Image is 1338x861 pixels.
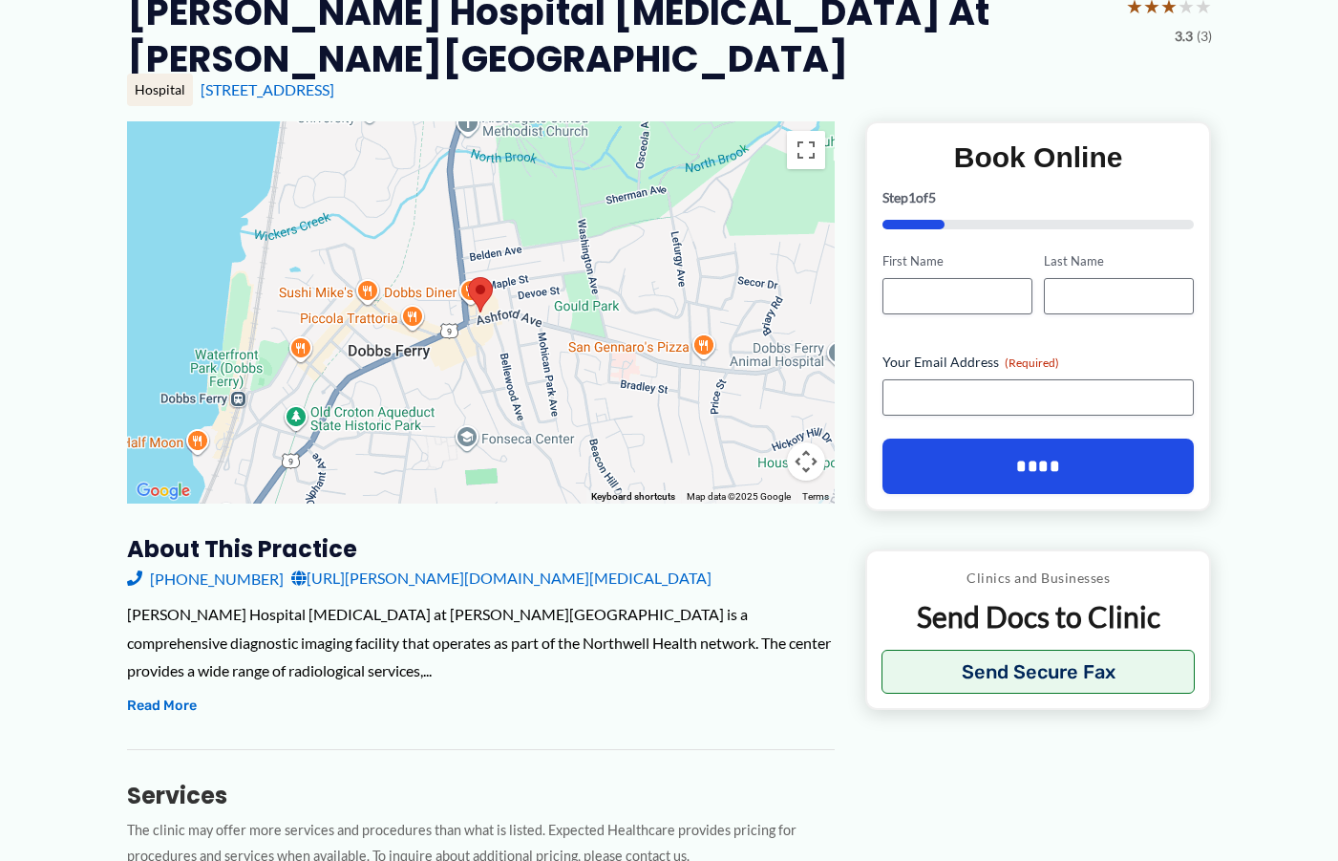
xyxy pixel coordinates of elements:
a: [STREET_ADDRESS] [201,80,334,98]
div: [PERSON_NAME] Hospital [MEDICAL_DATA] at [PERSON_NAME][GEOGRAPHIC_DATA] is a comprehensive diagno... [127,600,835,685]
div: Hospital [127,74,193,106]
span: (Required) [1005,355,1059,370]
button: Toggle fullscreen view [787,131,825,169]
a: Open this area in Google Maps (opens a new window) [132,479,195,504]
label: Your Email Address [882,353,1195,372]
button: Keyboard shortcuts [591,490,675,504]
span: Map data ©2025 Google [687,491,791,502]
h2: Book Online [882,139,1195,176]
a: Terms [802,491,829,502]
button: Send Secure Fax [881,650,1196,694]
img: Google [132,479,195,504]
label: Last Name [1044,252,1194,270]
p: Send Docs to Clinic [881,598,1196,635]
a: [PHONE_NUMBER] [127,564,284,592]
span: 1 [908,189,916,205]
p: Clinics and Businesses [881,566,1196,591]
span: (3) [1197,24,1212,49]
span: 3.3 [1175,24,1193,49]
a: [URL][PERSON_NAME][DOMAIN_NAME][MEDICAL_DATA] [291,564,711,592]
button: Map camera controls [787,442,825,481]
button: Read More [127,695,197,718]
h3: About this practice [127,534,835,564]
h3: Services [127,781,835,810]
p: Step of [882,191,1195,204]
span: 5 [928,189,936,205]
label: First Name [882,252,1032,270]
